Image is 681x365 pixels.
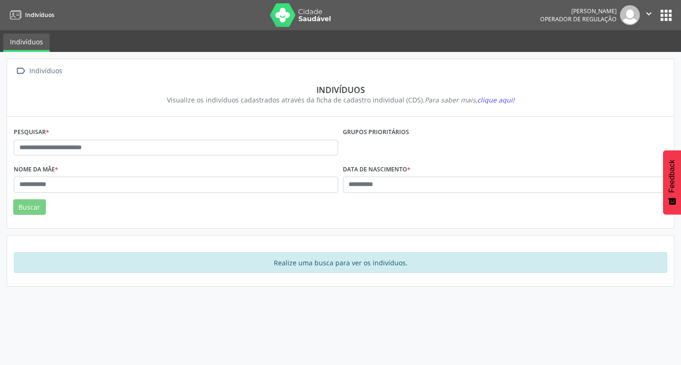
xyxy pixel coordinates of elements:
[668,160,676,193] span: Feedback
[658,7,674,24] button: apps
[644,8,654,19] i: 
[7,7,54,23] a: Indivíduos
[14,64,64,78] a:  Indivíduos
[3,34,50,52] a: Indivíduos
[620,5,640,25] img: img
[640,5,658,25] button: 
[13,199,46,215] button: Buscar
[27,64,64,78] div: Indivíduos
[20,95,661,105] div: Visualize os indivíduos cadastrados através da ficha de cadastro individual (CDS).
[343,125,409,140] label: Grupos prioritários
[343,162,410,177] label: Data de nascimento
[540,7,617,15] div: [PERSON_NAME]
[14,252,667,273] div: Realize uma busca para ver os indivíduos.
[477,95,515,104] span: clique aqui!
[14,125,49,140] label: Pesquisar
[663,150,681,214] button: Feedback - Mostrar pesquisa
[425,95,515,104] i: Para saber mais,
[14,162,58,177] label: Nome da mãe
[540,15,617,23] span: Operador de regulação
[20,85,661,95] div: Indivíduos
[25,11,54,19] span: Indivíduos
[14,64,27,78] i: 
